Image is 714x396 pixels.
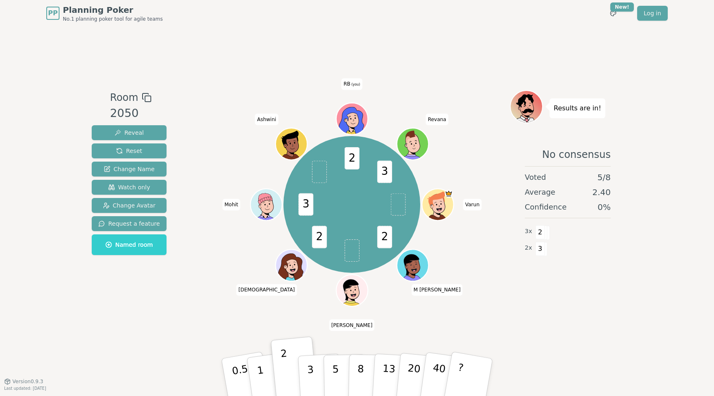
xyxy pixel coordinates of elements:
span: Confidence [525,201,566,213]
span: Reveal [114,129,144,137]
span: 2.40 [592,186,611,198]
div: New! [610,2,634,12]
span: Room [110,90,138,105]
div: 2050 [110,105,151,122]
span: Voted [525,172,546,183]
p: Results are in! [554,103,601,114]
span: 2 [377,226,392,248]
span: Click to change your name [412,284,463,296]
span: Version 0.9.3 [12,378,43,385]
span: No consensus [542,148,611,161]
p: 2 [280,348,291,393]
span: Named room [105,241,153,249]
span: Request a feature [98,219,160,228]
span: Click to change your name [236,284,297,296]
span: Change Name [104,165,155,173]
button: Request a feature [92,216,167,231]
button: Reset [92,143,167,158]
span: Click to change your name [222,199,240,210]
a: PPPlanning PokerNo.1 planning poker tool for agile teams [46,4,163,22]
span: Click to change your name [329,319,375,331]
span: Watch only [108,183,150,191]
span: Click to change your name [255,113,278,125]
span: 3 [377,161,392,183]
span: Varun is the host [445,190,452,198]
span: Change Avatar [103,201,156,210]
button: New! [606,6,621,21]
span: Planning Poker [63,4,163,16]
span: PP [48,8,57,18]
span: No.1 planning poker tool for agile teams [63,16,163,22]
span: Last updated: [DATE] [4,386,46,391]
span: Click to change your name [426,113,448,125]
a: Log in [637,6,668,21]
span: Click to change your name [463,199,482,210]
span: 0 % [597,201,611,213]
span: 3 [535,242,545,256]
button: Watch only [92,180,167,195]
button: Change Avatar [92,198,167,213]
span: 3 [298,193,313,216]
span: Average [525,186,555,198]
button: Change Name [92,162,167,177]
button: Click to change your avatar [337,104,367,134]
span: 3 x [525,227,532,236]
span: 2 [535,225,545,239]
span: (you) [350,83,360,86]
span: Click to change your name [341,78,362,90]
span: 5 / 8 [597,172,611,183]
button: Reveal [92,125,167,140]
span: Reset [116,147,142,155]
button: Version0.9.3 [4,378,43,385]
span: 2 x [525,243,532,253]
button: Named room [92,234,167,255]
span: 2 [345,147,359,169]
span: 2 [312,226,327,248]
